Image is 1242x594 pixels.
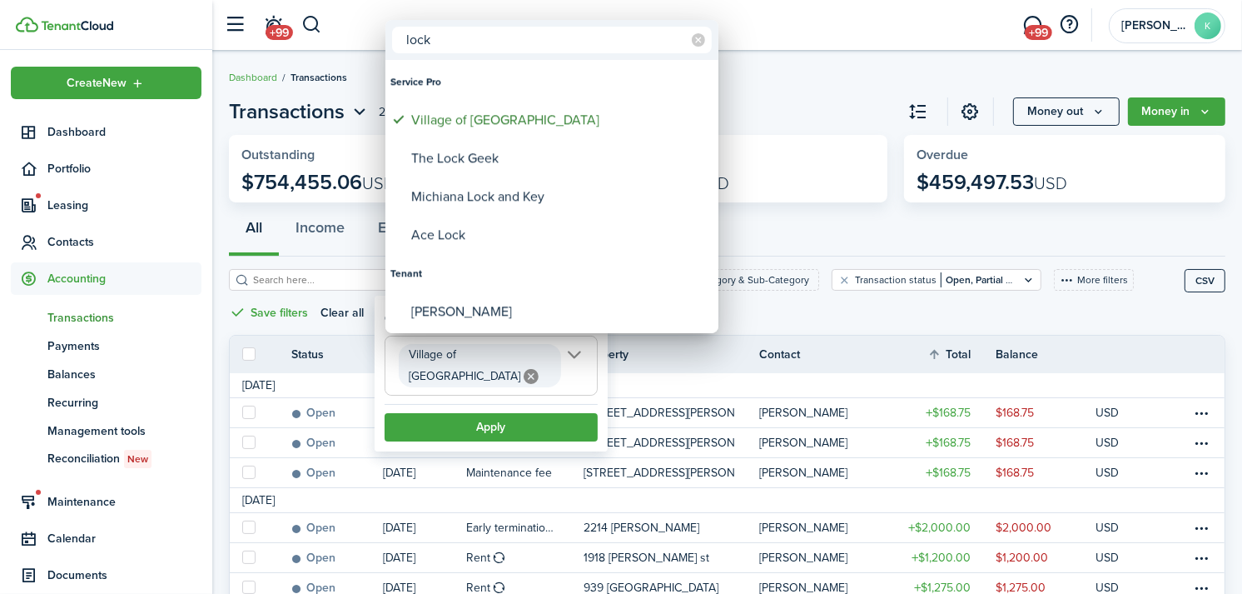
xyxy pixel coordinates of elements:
[390,62,713,101] div: Service Pro
[411,292,706,331] div: [PERSON_NAME]
[411,139,706,177] div: The Lock Geek
[411,101,706,139] div: Village of [GEOGRAPHIC_DATA]
[392,27,712,53] input: Search
[390,254,713,292] div: Tenant
[411,216,706,254] div: Ace Lock
[411,177,706,216] div: Michiana Lock and Key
